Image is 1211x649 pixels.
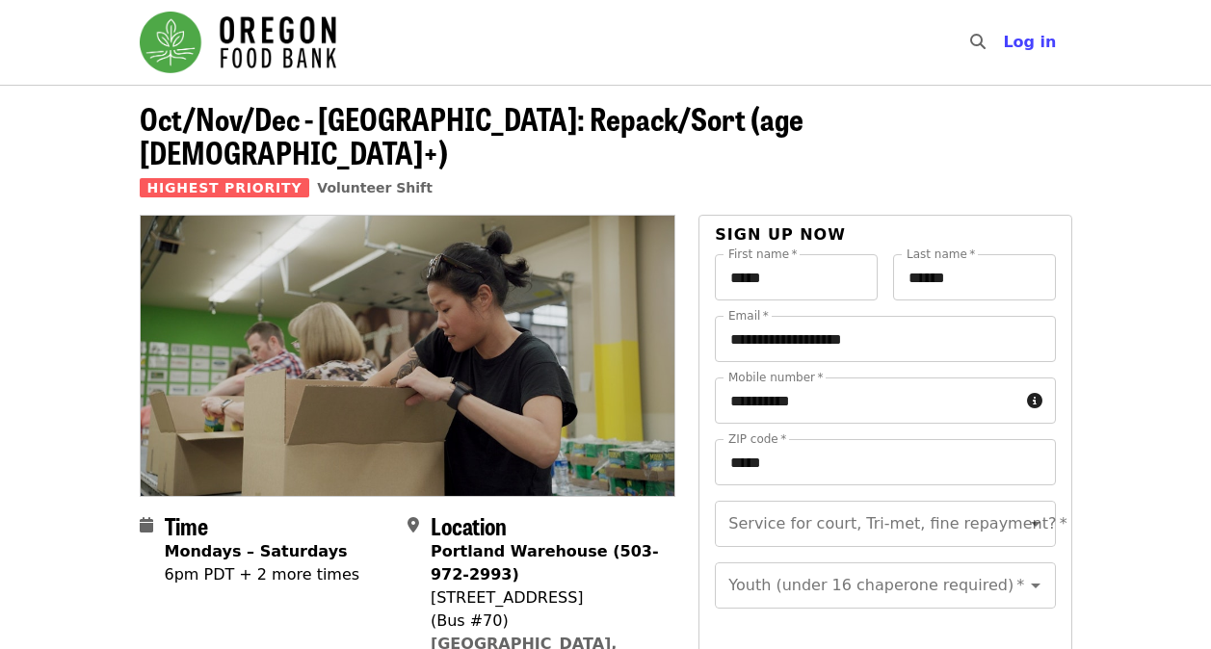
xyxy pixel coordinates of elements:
span: Oct/Nov/Dec - [GEOGRAPHIC_DATA]: Repack/Sort (age [DEMOGRAPHIC_DATA]+) [140,95,803,174]
span: Log in [1003,33,1056,51]
label: ZIP code [728,433,786,445]
input: Last name [893,254,1056,300]
img: Oregon Food Bank - Home [140,12,336,73]
label: Mobile number [728,372,823,383]
button: Open [1022,572,1049,599]
i: calendar icon [140,516,153,534]
a: Volunteer Shift [317,180,433,195]
div: [STREET_ADDRESS] [431,586,660,610]
input: Mobile number [715,377,1018,424]
label: First name [728,248,798,260]
button: Open [1022,510,1049,537]
i: map-marker-alt icon [408,516,419,534]
label: Email [728,310,769,322]
strong: Portland Warehouse (503-972-2993) [431,542,659,584]
input: Email [715,316,1055,362]
i: search icon [970,33,986,51]
input: First name [715,254,878,300]
input: ZIP code [715,439,1055,485]
strong: Mondays – Saturdays [165,542,348,560]
span: Time [165,508,208,542]
span: Location [431,508,507,542]
button: Log in [987,23,1071,62]
input: Search [997,19,1013,65]
div: 6pm PDT + 2 more times [165,563,360,586]
img: Oct/Nov/Dec - Portland: Repack/Sort (age 8+) organized by Oregon Food Bank [141,216,675,495]
span: Sign up now [715,225,846,244]
label: Last name [907,248,975,260]
div: (Bus #70) [431,610,660,633]
i: circle-info icon [1027,392,1042,410]
span: Highest Priority [140,178,310,197]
